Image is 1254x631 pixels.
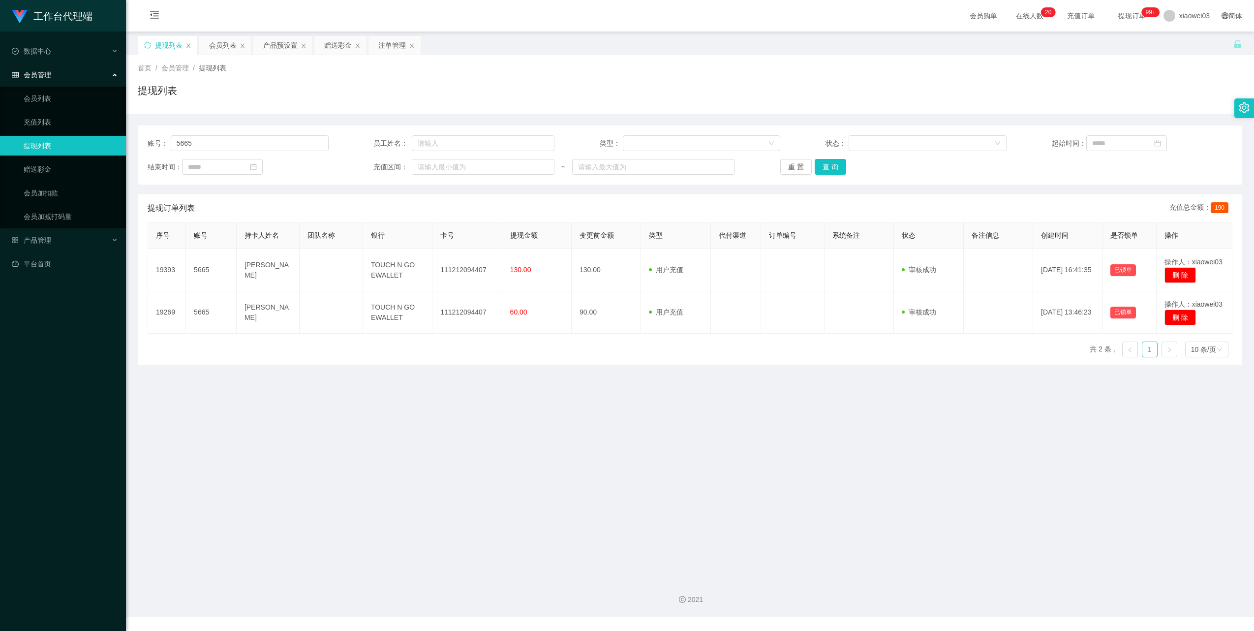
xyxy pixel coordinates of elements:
td: 5665 [186,249,237,291]
img: logo.9652507e.png [12,10,28,24]
span: 类型： [600,138,623,149]
span: 在线人数 [1011,12,1048,19]
i: 图标: close [409,43,415,49]
span: 起始时间： [1052,138,1086,149]
span: 员工姓名： [373,138,411,149]
i: 图标: close [185,43,191,49]
span: ~ [554,162,572,172]
span: 提现列表 [199,64,226,72]
span: 用户充值 [649,308,683,316]
a: 会员加减打码量 [24,207,118,226]
span: 操作 [1164,231,1178,239]
i: 图标: right [1166,347,1172,353]
span: 会员管理 [12,71,51,79]
span: / [193,64,195,72]
i: 图标: close [301,43,306,49]
i: 图标: calendar [1154,140,1161,147]
td: [PERSON_NAME] [237,291,300,334]
i: 图标: setting [1239,102,1250,113]
div: 提现列表 [155,36,183,55]
span: 提现订单 [1113,12,1151,19]
span: 提现金额 [510,231,538,239]
span: 银行 [371,231,385,239]
span: 状态 [902,231,916,239]
span: 卡号 [440,231,454,239]
span: / [155,64,157,72]
input: 请输入最小值为 [412,159,554,175]
i: 图标: global [1222,12,1228,19]
li: 下一页 [1162,342,1177,357]
a: 提现列表 [24,136,118,156]
td: 111212094407 [432,249,502,291]
button: 查 询 [815,159,846,175]
span: 130.00 [510,266,531,274]
input: 请输入最大值为 [572,159,735,175]
i: 图标: calendar [250,163,257,170]
li: 1 [1142,342,1158,357]
span: 结束时间： [148,162,182,172]
span: 团队名称 [307,231,335,239]
span: 充值订单 [1062,12,1100,19]
td: 111212094407 [432,291,502,334]
span: 类型 [649,231,663,239]
a: 工作台代理端 [12,12,92,20]
a: 1 [1142,342,1157,357]
span: 用户充值 [649,266,683,274]
span: 创建时间 [1041,231,1069,239]
li: 共 2 条， [1090,342,1118,357]
span: 产品管理 [12,236,51,244]
span: 首页 [138,64,152,72]
input: 请输入 [171,135,329,151]
div: 产品预设置 [263,36,298,55]
span: 审核成功 [902,308,936,316]
button: 已锁单 [1110,264,1136,276]
button: 已锁单 [1110,307,1136,318]
td: 90.00 [572,291,641,334]
span: 审核成功 [902,266,936,274]
span: 190 [1211,202,1228,213]
span: 序号 [156,231,170,239]
td: [PERSON_NAME] [237,249,300,291]
i: 图标: close [355,43,361,49]
td: 130.00 [572,249,641,291]
a: 赠送彩金 [24,159,118,179]
button: 删 除 [1164,310,1196,325]
td: 19393 [148,249,186,291]
i: 图标: copyright [679,596,686,603]
i: 图标: close [240,43,245,49]
p: 0 [1048,7,1052,17]
span: 操作人：xiaowei03 [1164,300,1223,308]
span: 提现订单列表 [148,202,195,214]
div: 10 条/页 [1191,342,1216,357]
span: 备注信息 [972,231,999,239]
span: 会员管理 [161,64,189,72]
h1: 提现列表 [138,83,177,98]
i: 图标: left [1127,347,1133,353]
p: 2 [1045,7,1048,17]
span: 系统备注 [832,231,860,239]
span: 代付渠道 [719,231,746,239]
span: 状态： [826,138,849,149]
input: 请输入 [412,135,554,151]
li: 上一页 [1122,342,1138,357]
span: 账号 [194,231,208,239]
i: 图标: unlock [1233,40,1242,49]
div: 会员列表 [209,36,237,55]
td: [DATE] 13:46:23 [1033,291,1102,334]
a: 会员列表 [24,89,118,108]
button: 删 除 [1164,267,1196,283]
i: 图标: down [768,140,774,147]
td: TOUCH N GO EWALLET [363,249,432,291]
div: 充值总金额： [1169,202,1232,214]
span: 订单编号 [769,231,796,239]
td: [DATE] 16:41:35 [1033,249,1102,291]
i: 图标: down [1217,347,1223,353]
a: 充值列表 [24,112,118,132]
i: 图标: menu-fold [138,0,171,32]
span: 数据中心 [12,47,51,55]
a: 会员加扣款 [24,183,118,203]
i: 图标: down [995,140,1001,147]
span: 是否锁单 [1110,231,1138,239]
sup: 20 [1041,7,1055,17]
div: 2021 [134,595,1246,605]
